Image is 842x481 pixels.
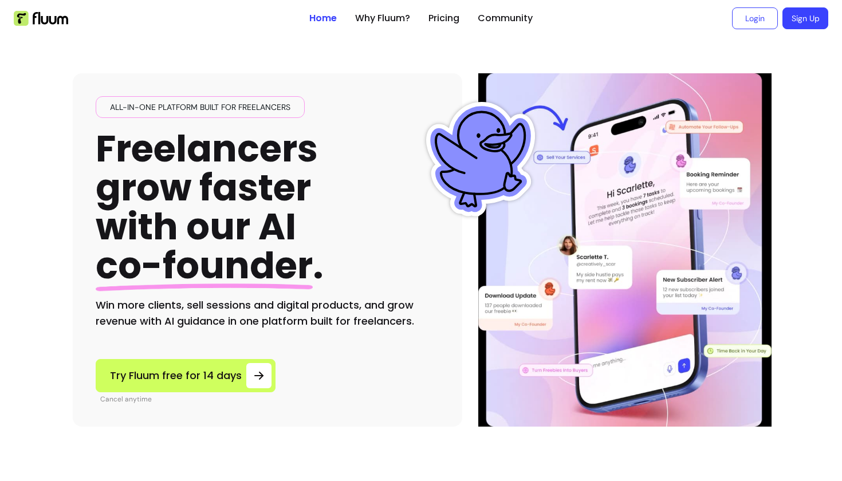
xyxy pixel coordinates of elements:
[96,297,439,329] h2: Win more clients, sell sessions and digital products, and grow revenue with AI guidance in one pl...
[428,11,459,25] a: Pricing
[96,129,324,286] h1: Freelancers grow faster with our AI .
[423,102,538,216] img: Fluum Duck sticker
[732,7,778,29] a: Login
[96,240,313,291] span: co-founder
[478,11,533,25] a: Community
[100,395,276,404] p: Cancel anytime
[481,73,769,427] img: Hero
[782,7,828,29] a: Sign Up
[96,359,276,392] a: Try Fluum free for 14 days
[355,11,410,25] a: Why Fluum?
[309,11,337,25] a: Home
[110,368,242,384] span: Try Fluum free for 14 days
[105,101,295,113] span: All-in-one platform built for freelancers
[14,11,68,26] img: Fluum Logo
